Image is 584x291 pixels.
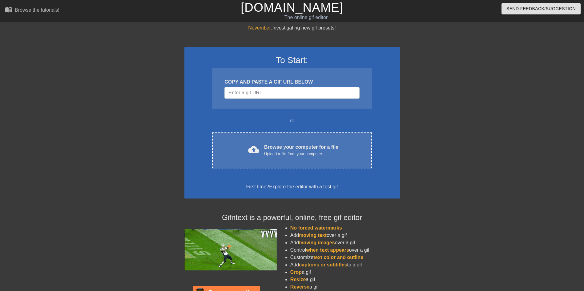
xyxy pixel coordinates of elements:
[290,269,400,276] li: a gif
[192,183,392,191] div: First time?
[299,240,335,245] span: moving images
[306,247,349,253] span: when text appears
[290,277,306,282] span: Resize
[224,78,359,86] div: COPY AND PASTE A GIF URL BELOW
[290,232,400,239] li: Add over a gif
[290,246,400,254] li: Control over a gif
[248,144,259,155] span: cloud_upload
[5,6,59,15] a: Browse the tutorials!
[264,144,338,157] div: Browse your computer for a file
[184,229,277,270] img: football_small.gif
[224,87,359,99] input: Username
[184,24,400,32] div: Investigating new gif presets!
[290,276,400,283] li: a gif
[192,55,392,65] h3: To Start:
[15,7,59,13] div: Browse the tutorials!
[241,1,343,14] a: [DOMAIN_NAME]
[264,151,338,157] div: Upload a file from your computer
[290,269,302,275] span: Crop
[313,255,363,260] span: text color and outline
[290,284,309,289] span: Reverse
[200,117,384,124] div: or
[5,6,12,13] span: menu_book
[198,14,414,21] div: The online gif editor
[290,225,342,230] span: No forced watermarks
[501,3,581,14] button: Send Feedback/Suggestion
[290,261,400,269] li: Add to a gif
[290,254,400,261] li: Customize
[299,262,347,267] span: captions or subtitles
[248,25,272,30] span: November:
[506,5,576,13] span: Send Feedback/Suggestion
[299,233,327,238] span: moving text
[290,239,400,246] li: Add over a gif
[269,184,338,189] a: Explore the editor with a test gif
[184,213,400,222] h4: Gifntext is a powerful, online, free gif editor
[290,283,400,291] li: a gif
